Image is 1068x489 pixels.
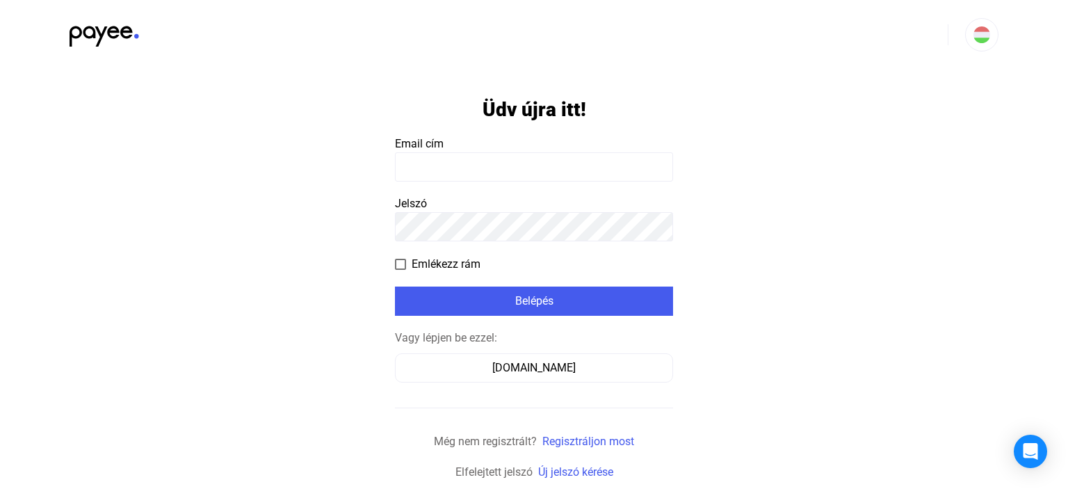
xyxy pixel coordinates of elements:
button: HU [965,18,998,51]
img: black-payee-blue-dot.svg [70,18,139,47]
span: Még nem regisztrált? [434,435,537,448]
button: Belépés [395,287,673,316]
h1: Üdv újra itt! [483,97,586,122]
img: HU [973,26,990,43]
span: Emlékezz rám [412,256,480,273]
span: Jelszó [395,197,427,210]
span: Elfelejtett jelszó [455,465,533,479]
div: Belépés [399,293,669,310]
div: Vagy lépjen be ezzel: [395,330,673,346]
span: Email cím [395,137,444,150]
a: [DOMAIN_NAME] [395,361,673,374]
div: [DOMAIN_NAME] [400,360,668,376]
a: Regisztráljon most [542,435,634,448]
a: Új jelszó kérése [538,465,613,479]
div: Open Intercom Messenger [1014,435,1047,468]
button: [DOMAIN_NAME] [395,353,673,383]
